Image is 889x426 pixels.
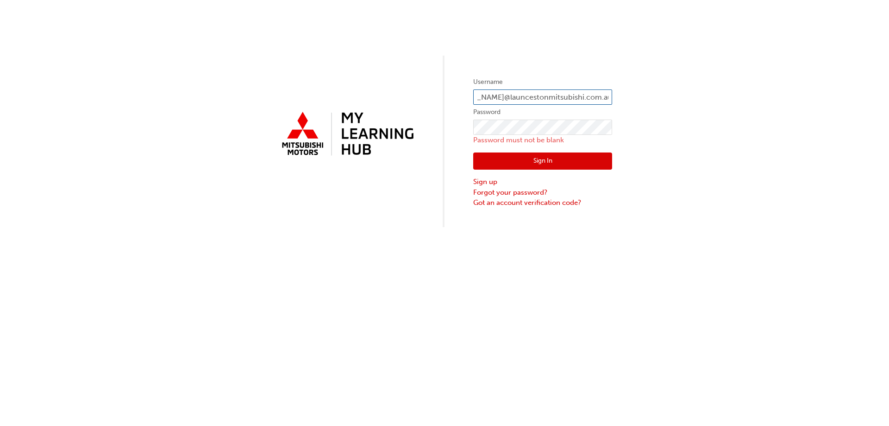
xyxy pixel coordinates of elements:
p: Password must not be blank [473,135,612,146]
label: Password [473,107,612,118]
a: Got an account verification code? [473,197,612,208]
a: Forgot your password? [473,187,612,198]
input: Username [473,89,612,105]
img: mmal [277,108,416,161]
label: Username [473,76,612,88]
a: Sign up [473,177,612,187]
button: Sign In [473,153,612,170]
